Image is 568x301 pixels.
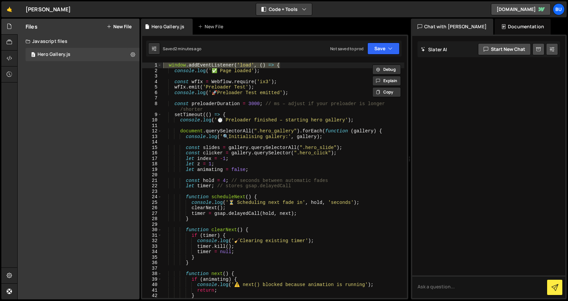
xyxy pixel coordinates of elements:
[142,288,162,293] div: 41
[142,222,162,227] div: 29
[372,76,401,86] button: Explain
[372,65,401,75] button: Debug
[142,112,162,118] div: 9
[142,282,162,288] div: 40
[411,19,493,35] div: Chat with [PERSON_NAME]
[142,205,162,211] div: 26
[142,178,162,184] div: 21
[142,134,162,140] div: 13
[142,95,162,101] div: 7
[142,238,162,244] div: 32
[142,79,162,85] div: 4
[175,46,201,52] div: 2 minutes ago
[142,227,162,233] div: 30
[142,249,162,255] div: 34
[198,23,226,30] div: New File
[1,1,18,17] a: 🤙
[142,200,162,206] div: 25
[151,23,184,30] div: Hero Gallery.js
[142,233,162,238] div: 31
[367,43,400,55] button: Save
[163,46,201,52] div: Saved
[256,3,312,15] button: Code + Tools
[142,271,162,277] div: 38
[142,172,162,178] div: 20
[142,183,162,189] div: 22
[330,46,363,52] div: Not saved to prod
[142,63,162,68] div: 1
[142,156,162,162] div: 17
[142,211,162,217] div: 27
[142,189,162,195] div: 23
[142,84,162,90] div: 5
[142,68,162,74] div: 2
[142,101,162,112] div: 8
[26,23,38,30] h2: Files
[478,43,531,55] button: Start new chat
[142,117,162,123] div: 10
[31,53,35,58] span: 2
[107,24,132,29] button: New File
[142,194,162,200] div: 24
[142,255,162,260] div: 35
[421,46,447,53] h2: Slater AI
[142,167,162,173] div: 19
[142,216,162,222] div: 28
[372,87,401,97] button: Copy
[142,139,162,145] div: 14
[142,128,162,134] div: 12
[142,277,162,282] div: 39
[142,266,162,271] div: 37
[142,161,162,167] div: 18
[142,74,162,79] div: 3
[142,145,162,151] div: 15
[495,19,551,35] div: Documentation
[142,260,162,266] div: 36
[142,123,162,129] div: 11
[38,52,70,58] div: Hero Gallery.js
[142,150,162,156] div: 16
[553,3,565,15] a: Bu
[491,3,551,15] a: [DOMAIN_NAME]
[142,244,162,249] div: 33
[142,90,162,96] div: 6
[26,5,71,13] div: [PERSON_NAME]
[142,293,162,299] div: 42
[18,35,140,48] div: Javascript files
[26,48,140,61] div: Hero Gallery.js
